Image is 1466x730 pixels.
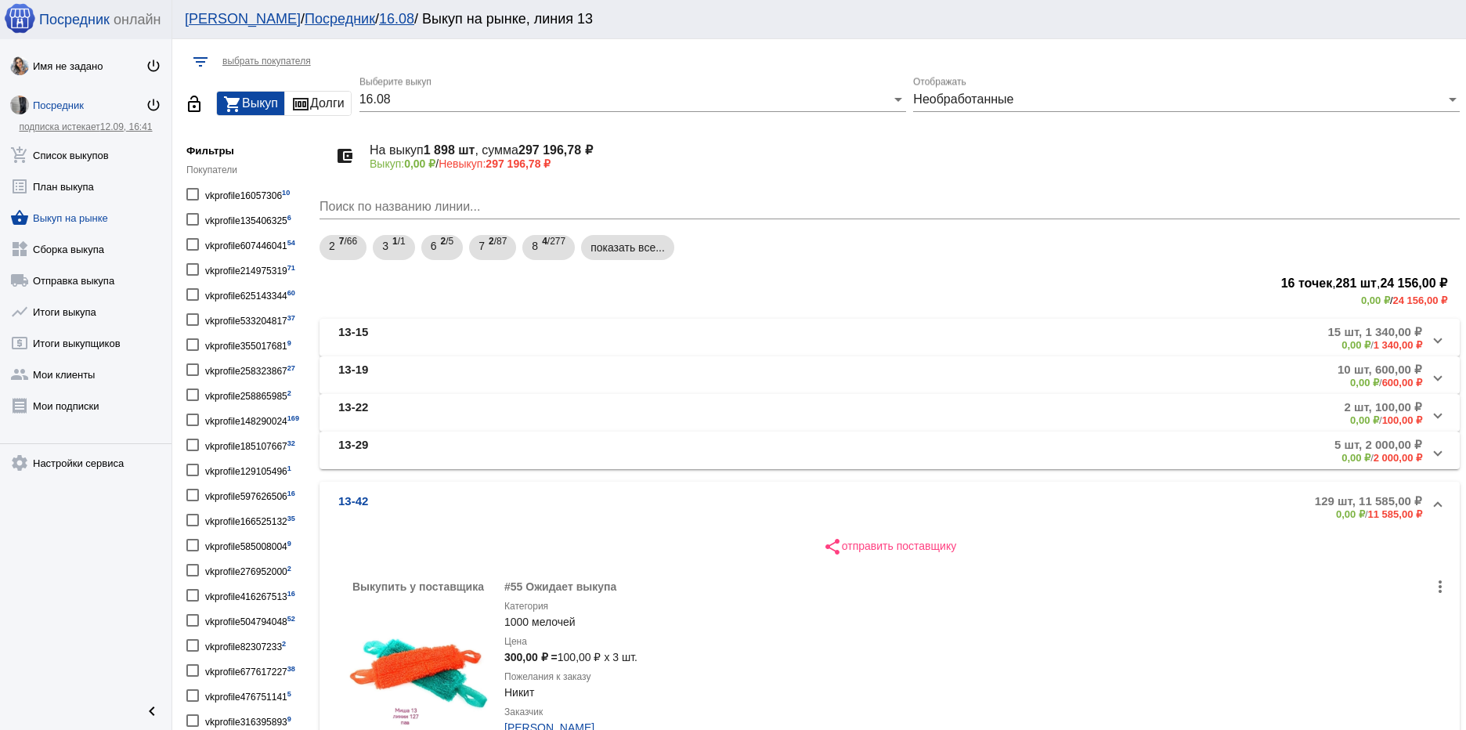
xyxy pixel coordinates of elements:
b: 13-19 [338,363,368,388]
div: vkprofile504794048 [205,609,295,631]
b: 1 340,00 ₽ [1374,339,1422,351]
span: /277 [542,232,565,264]
mat-expansion-panel-header: 13-222 шт, 100,00 ₽0,00 ₽/100,00 ₽ [320,394,1460,432]
label: Категория [504,598,1447,614]
b: 2 [440,236,446,247]
a: подписка истекает12.09, 16:41 [19,121,152,132]
div: Покупатели [186,164,312,175]
div: vkprofile82307233 [205,634,286,656]
b: 0,00 ₽ [1361,295,1390,306]
b: 0,00 ₽ [1350,414,1379,426]
mat-expansion-panel-header: 13-42129 шт, 11 585,00 ₽0,00 ₽/11 585,00 ₽ [320,482,1460,532]
span: отправить поставщику [823,540,956,552]
div: vkprofile416267513 [205,584,295,605]
div: vkprofile476751141 [205,685,291,706]
span: /87 [489,232,507,264]
app-description-cutted: Никит [504,685,1447,700]
small: 2 [287,389,291,397]
span: 8 [532,232,538,260]
mat-expansion-panel-header: 13-295 шт, 2 000,00 ₽0,00 ₽/2 000,00 ₽ [320,432,1460,469]
small: 37 [287,314,295,322]
small: 54 [287,239,295,247]
small: 32 [287,439,295,447]
mat-icon: power_settings_new [146,58,161,74]
b: 13-15 [338,325,368,351]
mat-icon: widgets [10,240,29,258]
span: 16.08 [359,92,391,106]
div: Посредник [33,99,146,111]
div: vkprofile185107667 [205,434,295,455]
mat-icon: account_balance_wallet [332,143,357,168]
div: vkprofile258865985 [205,384,291,405]
b: 2 [489,236,494,247]
small: 9 [287,339,291,347]
span: 6 [431,232,437,260]
span: 2 [329,232,335,260]
h3: , , [320,273,1447,295]
div: / [1344,414,1422,426]
div: vkprofile597626506 [205,484,295,505]
small: 71 [287,264,295,272]
a: [PERSON_NAME] [185,11,301,27]
mat-icon: list_alt [10,177,29,196]
b: 297 196,78 ₽ [518,143,593,157]
div: vkprofile355017681 [205,334,291,355]
div: 1000 мелочей [504,598,1447,630]
b: 0,00 ₽ [1336,508,1365,520]
b: 297 196,78 ₽ [486,157,551,170]
div: / / / Выкуп на рынке, линия 13 [185,11,1438,27]
mat-icon: lock_open [185,95,204,114]
span: Посредник [39,12,110,28]
span: 7 [478,232,485,260]
mat-icon: show_chart [10,302,29,321]
span: /66 [339,232,357,264]
div: Долги [285,92,351,115]
b: 7 [339,236,345,247]
b: 1 898 шт [424,143,475,157]
h5: Фильтры [186,145,312,157]
mat-icon: more_vert [1431,577,1450,596]
small: 10 [282,189,290,197]
mat-icon: settings [10,454,29,472]
div: Выкуп [217,92,284,115]
mat-chip: показать все... [581,235,674,260]
span: Необработанные [913,92,1013,106]
span: выбрать покупателя [222,56,311,67]
div: / [1328,339,1422,351]
small: 27 [287,364,295,372]
div: Имя не задано [33,60,146,72]
small: 1 [287,464,291,472]
h4: На выкуп , сумма [370,143,1447,157]
div: vkprofile533204817 [205,309,295,330]
b: 0,00 ₽ [1341,339,1370,351]
a: 16.08 [379,11,414,27]
small: 35 [287,515,295,522]
small: 169 [287,414,299,422]
small: 38 [287,665,295,673]
div: vkprofile129105496 [205,459,291,480]
b: 0,00 ₽ [1341,452,1370,464]
b: 100,00 ₽ [1382,414,1422,426]
span: онлайн [114,12,161,28]
mat-icon: local_shipping [10,271,29,290]
div: vkprofile214975319 [205,258,295,280]
mat-icon: group [10,365,29,384]
div: 100,00 ₽ x 3 шт. [504,649,1447,665]
div: Выкупить у поставщика [348,579,489,601]
label: Заказчик [504,704,1447,720]
img: 3csRknZHdsk.jpg [10,96,29,114]
mat-icon: add_shopping_cart [10,146,29,164]
mat-icon: shopping_cart [223,95,242,114]
b: 300,00 ₽ = [504,651,558,663]
small: 9 [287,715,291,723]
mat-expansion-panel-header: 13-1515 шт, 1 340,00 ₽0,00 ₽/1 340,00 ₽ [320,319,1460,356]
small: 6 [287,214,291,222]
div: vkprofile677617227 [205,660,295,681]
b: 24 156,00 ₽ [1380,276,1447,290]
div: vkprofile607446041 [205,233,295,255]
div: / [1334,452,1422,464]
mat-icon: receipt [10,396,29,415]
b: 13-42 [338,494,368,520]
div: vkprofile258323867 [205,359,295,380]
mat-icon: shopping_basket [10,208,29,227]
